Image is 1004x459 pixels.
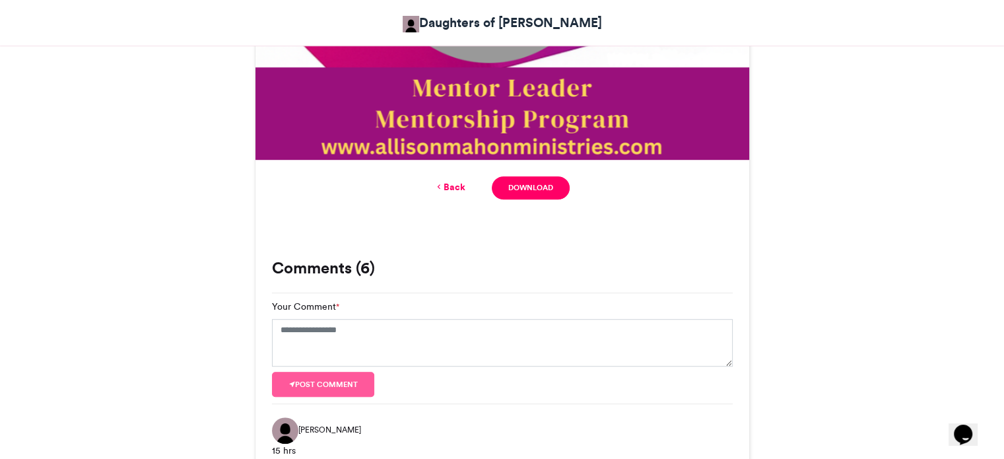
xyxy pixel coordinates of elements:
[272,444,733,458] div: 15 hrs
[403,16,419,32] img: Allison Mahon
[434,180,465,194] a: Back
[272,417,298,444] img: Marian
[949,406,991,446] iframe: chat widget
[272,300,339,314] label: Your Comment
[492,176,569,199] a: Download
[403,13,602,32] a: Daughters of [PERSON_NAME]
[298,424,361,436] span: [PERSON_NAME]
[272,260,733,276] h3: Comments (6)
[272,372,375,397] button: Post comment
